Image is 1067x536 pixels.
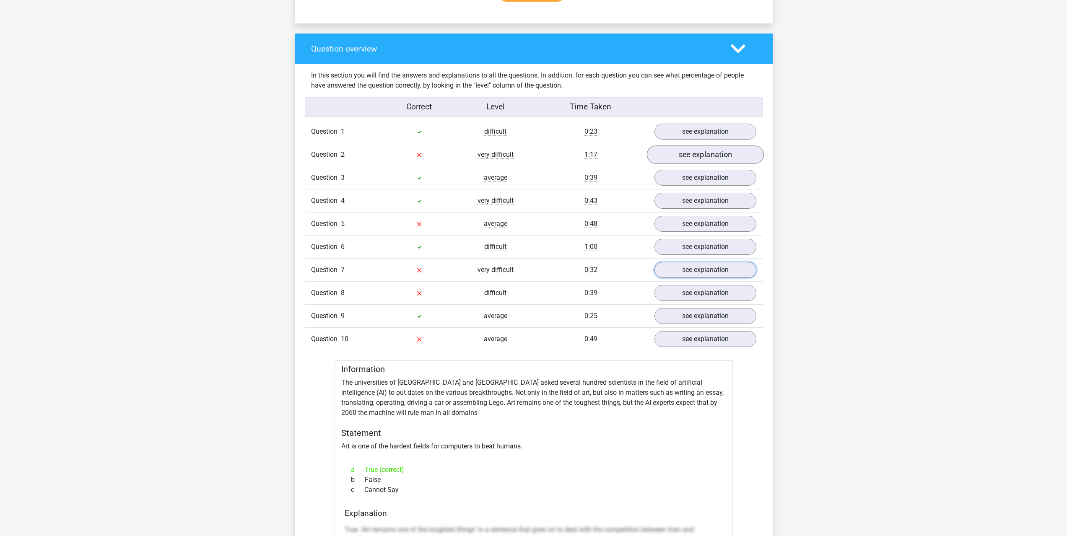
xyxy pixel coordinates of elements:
[584,197,597,205] span: 0:43
[381,101,457,113] div: Correct
[345,465,723,475] div: True (correct)
[345,485,723,495] div: Cannot Say
[584,312,597,320] span: 0:25
[351,465,365,475] span: a
[654,193,756,209] a: see explanation
[311,127,341,137] span: Question
[305,70,763,91] div: In this section you will find the answers and explanations to all the questions. In addition, for...
[478,197,514,205] span: very difficult
[341,127,345,135] span: 1
[654,124,756,140] a: see explanation
[654,308,756,324] a: see explanation
[654,285,756,301] a: see explanation
[311,150,341,160] span: Question
[311,311,341,321] span: Question
[311,196,341,206] span: Question
[484,220,507,228] span: average
[341,335,348,343] span: 10
[341,428,726,438] h5: Statement
[341,220,345,228] span: 5
[584,266,597,274] span: 0:32
[654,216,756,232] a: see explanation
[341,150,345,158] span: 2
[311,265,341,275] span: Question
[584,150,597,159] span: 1:17
[646,145,763,164] a: see explanation
[341,243,345,251] span: 6
[484,127,506,136] span: difficult
[484,289,506,297] span: difficult
[351,485,364,495] span: c
[311,242,341,252] span: Question
[341,312,345,320] span: 9
[341,364,726,374] h5: Information
[341,289,345,297] span: 8
[654,331,756,347] a: see explanation
[345,475,723,485] div: False
[311,288,341,298] span: Question
[484,173,507,182] span: average
[654,239,756,255] a: see explanation
[351,475,365,485] span: b
[654,170,756,186] a: see explanation
[341,266,345,274] span: 7
[584,335,597,343] span: 0:49
[584,220,597,228] span: 0:48
[584,243,597,251] span: 1:00
[584,289,597,297] span: 0:39
[457,101,534,113] div: Level
[533,101,648,113] div: Time Taken
[484,335,507,343] span: average
[478,150,514,159] span: very difficult
[311,219,341,229] span: Question
[584,173,597,182] span: 0:39
[311,334,341,344] span: Question
[584,127,597,136] span: 0:23
[484,243,506,251] span: difficult
[654,262,756,278] a: see explanation
[478,266,514,274] span: very difficult
[311,173,341,183] span: Question
[341,173,345,181] span: 3
[341,197,345,205] span: 4
[345,508,723,518] h4: Explanation
[311,44,718,54] h4: Question overview
[484,312,507,320] span: average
